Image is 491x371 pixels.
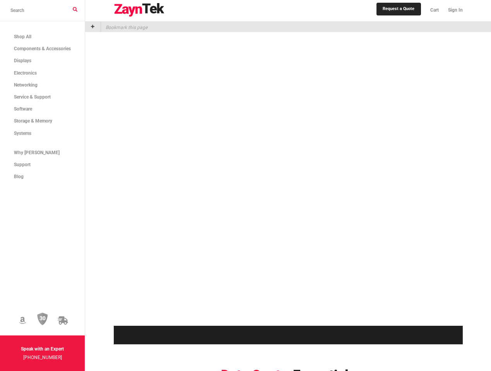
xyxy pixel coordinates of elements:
[14,58,31,63] span: Displays
[21,346,64,352] strong: Speak with an Expert
[14,174,24,179] span: Blog
[14,94,51,100] span: Service & Support
[23,355,62,360] a: [PHONE_NUMBER]
[14,34,31,39] span: Shop All
[426,2,443,19] a: Cart
[14,82,38,88] span: Networking
[443,2,463,19] a: Sign In
[14,150,60,155] span: Why [PERSON_NAME]
[14,70,37,76] span: Electronics
[14,131,31,136] span: Systems
[14,162,31,167] span: Support
[430,7,439,13] span: Cart
[14,106,32,112] span: Software
[37,313,48,326] img: 30 Day Return Policy
[101,22,147,32] p: Bookmark this page
[14,46,71,51] span: Components & Accessories
[376,3,421,15] a: Request a Quote
[114,3,165,17] img: logo
[14,118,52,124] span: Storage & Memory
